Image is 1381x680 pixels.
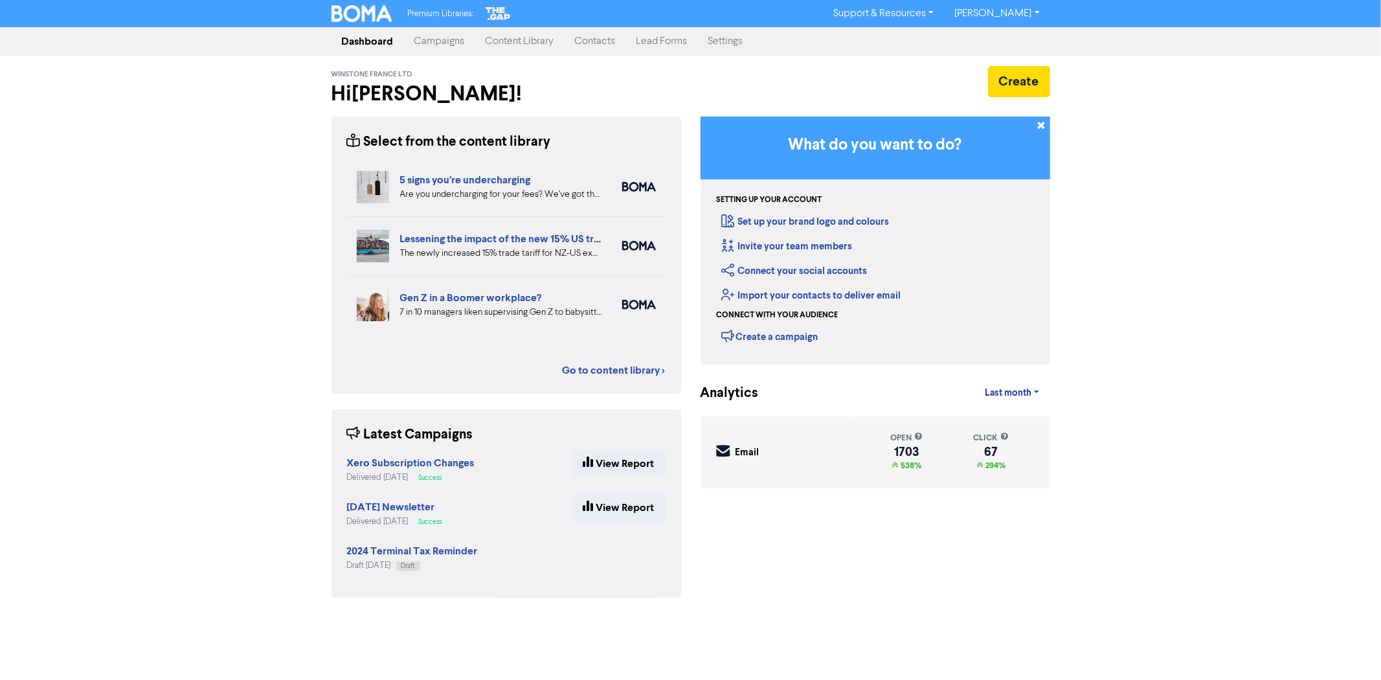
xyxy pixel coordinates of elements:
h3: What do you want to do? [720,136,1031,155]
a: Lessening the impact of the new 15% US trade tariff [400,232,637,245]
span: Draft [401,563,415,569]
div: Delivered [DATE] [347,471,475,484]
img: boma_accounting [622,182,656,192]
span: 538% [898,460,921,471]
span: Success [419,519,442,525]
div: open [890,432,923,444]
img: BOMA Logo [331,5,392,22]
img: boma [622,300,656,310]
div: Getting Started in BOMA [701,117,1050,365]
a: Lead Forms [626,28,698,54]
span: 294% [983,460,1005,471]
div: click [973,432,1009,444]
span: Winstone France Ltd [331,70,412,79]
strong: Xero Subscription Changes [347,457,475,470]
strong: 2024 Terminal Tax Reminder [347,545,478,558]
div: Setting up your account [717,194,822,206]
button: Create [988,66,1050,97]
a: Settings [698,28,754,54]
a: Import your contacts to deliver email [722,289,901,302]
div: The newly increased 15% trade tariff for NZ-US exports could well have a major impact on your mar... [400,247,603,260]
a: [PERSON_NAME] [944,3,1050,24]
a: [DATE] Newsletter [347,503,435,513]
div: 67 [973,447,1009,457]
div: 1703 [890,447,923,457]
div: Draft [DATE] [347,560,478,572]
a: Connect your social accounts [722,265,868,277]
strong: [DATE] Newsletter [347,501,435,514]
a: Contacts [565,28,626,54]
div: 7 in 10 managers liken supervising Gen Z to babysitting or parenting. But is your people manageme... [400,306,603,319]
div: Delivered [DATE] [347,516,447,528]
div: Analytics [701,383,743,403]
h2: Hi [PERSON_NAME] ! [331,82,681,106]
a: Dashboard [331,28,404,54]
a: Set up your brand logo and colours [722,216,890,228]
iframe: Chat Widget [1316,618,1381,680]
a: Go to content library > [563,363,666,378]
a: 2024 Terminal Tax Reminder [347,547,478,557]
div: Connect with your audience [717,310,838,321]
a: View Report [572,450,666,477]
img: boma [622,241,656,251]
a: Gen Z in a Boomer workplace? [400,291,542,304]
a: Xero Subscription Changes [347,459,475,469]
a: Content Library [475,28,565,54]
div: Are you undercharging for your fees? We’ve got the five warning signs that can help you diagnose ... [400,188,603,201]
div: Latest Campaigns [347,425,473,445]
a: View Report [572,494,666,521]
a: Invite your team members [722,240,853,253]
span: Last month [985,387,1031,399]
img: The Gap [484,5,512,22]
a: 5 signs you’re undercharging [400,174,531,187]
span: Success [419,475,442,481]
a: Campaigns [404,28,475,54]
a: Last month [974,380,1050,406]
a: Support & Resources [823,3,944,24]
div: Select from the content library [347,132,551,152]
div: Email [735,446,759,460]
span: Premium Libraries: [407,10,473,18]
div: Create a campaign [722,326,818,346]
